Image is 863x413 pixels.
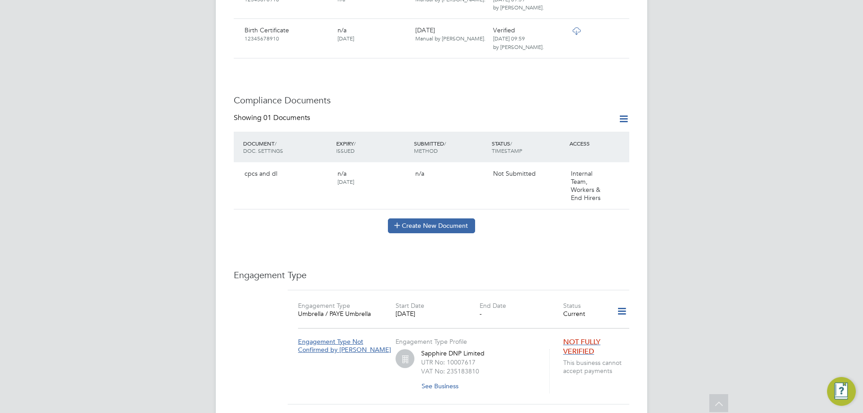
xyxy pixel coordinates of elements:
[298,338,391,354] span: Engagement Type Not Confirmed by [PERSON_NAME]
[444,140,446,147] span: /
[827,377,856,406] button: Engage Resource Center
[388,218,475,233] button: Create New Document
[493,35,525,42] span: [DATE] 09:59
[334,22,412,46] div: n/a
[414,147,438,154] span: METHOD
[298,310,382,318] div: Umbrella / PAYE Umbrella
[563,302,581,310] label: Status
[396,338,467,346] label: Engagement Type Profile
[412,135,489,159] div: SUBMITTED
[234,113,312,123] div: Showing
[421,367,479,375] label: VAT No: 235183810
[493,26,515,34] span: Verified
[241,135,334,159] div: DOCUMENT
[563,338,601,356] span: NOT FULLY VERIFIED
[493,43,544,50] span: by [PERSON_NAME].
[336,147,355,154] span: ISSUED
[243,147,283,154] span: DOC. SETTINGS
[415,35,485,42] span: Manual by [PERSON_NAME].
[241,22,334,46] div: Birth Certificate
[412,22,489,46] div: [DATE]
[567,135,629,151] div: ACCESS
[421,358,476,366] label: UTR No: 10007617
[396,302,424,310] label: Start Date
[421,349,538,393] div: Sapphire DNP Limited
[415,169,424,178] span: n/a
[493,4,544,11] span: by [PERSON_NAME].
[338,169,347,178] span: n/a
[510,140,512,147] span: /
[396,310,479,318] div: [DATE]
[234,94,629,106] h3: Compliance Documents
[263,113,310,122] span: 01 Documents
[338,178,354,185] span: [DATE]
[334,135,412,159] div: EXPIRY
[489,135,567,159] div: STATUS
[275,140,276,147] span: /
[338,35,354,42] span: [DATE]
[480,302,506,310] label: End Date
[480,310,563,318] div: -
[493,169,536,178] span: Not Submitted
[245,169,277,178] span: cpcs and dl
[563,359,633,375] span: This business cannot accept payments
[354,140,356,147] span: /
[563,310,605,318] div: Current
[492,147,522,154] span: TIMESTAMP
[245,35,279,42] span: 12345678910
[571,169,601,202] span: Internal Team, Workers & End Hirers
[421,379,466,393] button: See Business
[298,302,350,310] label: Engagement Type
[234,269,629,281] h3: Engagement Type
